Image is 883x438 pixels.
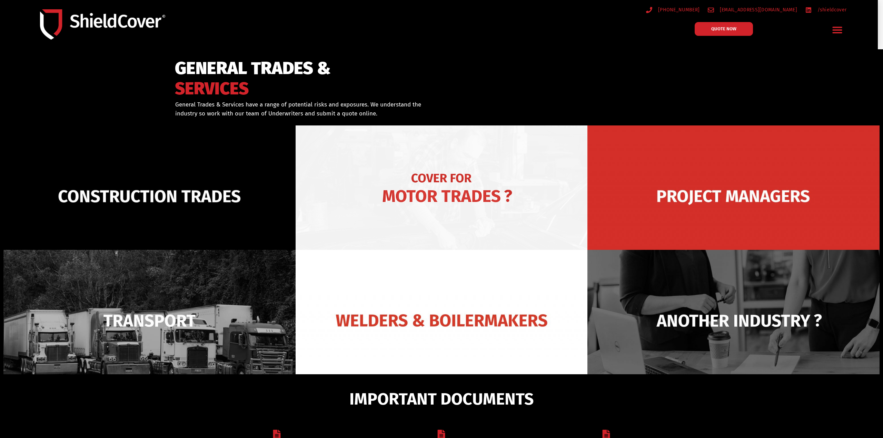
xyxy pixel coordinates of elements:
p: General Trades & Services have a range of potential risks and exposures. We understand the indust... [175,100,433,118]
img: Shield-Cover-Underwriting-Australia-logo-full [40,9,165,40]
div: Menu Toggle [830,22,846,38]
span: [PHONE_NUMBER] [656,6,700,14]
span: QUOTE NOW [711,27,736,31]
a: /shieldcover [805,6,846,14]
span: GENERAL TRADES & [175,61,331,75]
a: QUOTE NOW [695,22,753,36]
a: [PHONE_NUMBER] [646,6,700,14]
span: /shieldcover [816,6,847,14]
span: IMPORTANT DOCUMENTS [349,393,534,406]
span: [EMAIL_ADDRESS][DOMAIN_NAME] [718,6,797,14]
a: [EMAIL_ADDRESS][DOMAIN_NAME] [708,6,797,14]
